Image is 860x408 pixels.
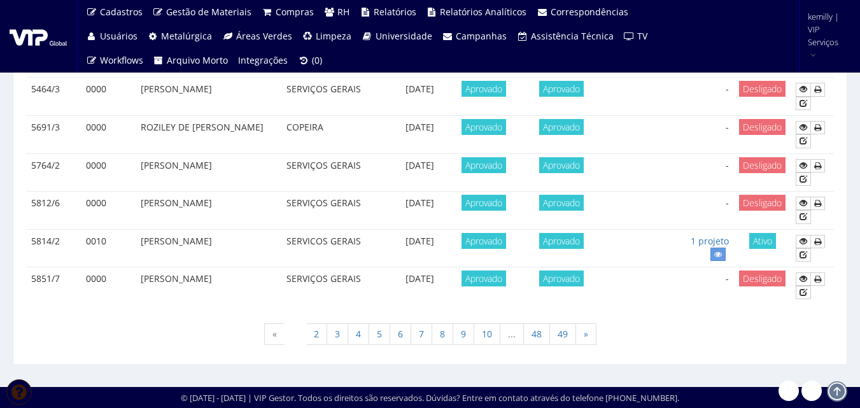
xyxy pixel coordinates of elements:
td: 5851/7 [26,267,81,304]
a: 2 [306,323,327,345]
span: kemilly | VIP Serviços [808,10,843,48]
td: SERVIÇOS GERAIS [281,192,390,230]
a: TV [619,24,653,48]
a: 9 [453,323,474,345]
span: Usuários [100,30,137,42]
span: Compras [276,6,314,18]
span: Desligado [739,195,786,211]
a: 8 [432,323,453,345]
a: (0) [293,48,327,73]
a: 48 [523,323,550,345]
td: 0000 [81,116,136,154]
td: 0000 [81,192,136,230]
span: Aprovado [462,119,506,135]
span: TV [637,30,647,42]
td: ROZILEY DE [PERSON_NAME] [136,116,281,154]
span: Desligado [739,157,786,173]
a: Próxima » [575,323,596,345]
span: Aprovado [539,233,584,249]
td: - [676,192,734,230]
span: Assistência Técnica [531,30,614,42]
span: Correspondências [551,6,628,18]
a: Metalúrgica [143,24,218,48]
td: 5691/3 [26,116,81,154]
td: - [676,116,734,154]
span: Relatórios Analíticos [440,6,526,18]
td: 5464/3 [26,78,81,116]
a: Áreas Verdes [217,24,297,48]
td: 5812/6 [26,192,81,230]
div: © [DATE] - [DATE] | VIP Gestor. Todos os direitos são reservados. Dúvidas? Entre em contato atrav... [181,392,679,404]
td: [DATE] [390,116,449,154]
a: Usuários [81,24,143,48]
span: (0) [312,54,322,66]
span: Relatórios [374,6,416,18]
td: 0000 [81,267,136,304]
span: RH [337,6,349,18]
a: 4 [348,323,369,345]
td: [PERSON_NAME] [136,229,281,267]
td: 0000 [81,153,136,192]
span: Metalúrgica [161,30,212,42]
span: 1 [285,323,306,345]
td: 5814/2 [26,229,81,267]
td: 0000 [81,78,136,116]
span: Aprovado [539,271,584,286]
span: Gestão de Materiais [166,6,251,18]
span: Campanhas [456,30,507,42]
span: Aprovado [462,81,506,97]
td: [DATE] [390,267,449,304]
a: Campanhas [437,24,512,48]
td: [DATE] [390,78,449,116]
td: - [676,153,734,192]
span: Integrações [238,54,288,66]
a: 1 projeto [691,235,729,247]
a: 6 [390,323,411,345]
a: Universidade [356,24,437,48]
span: Universidade [376,30,432,42]
td: 5764/2 [26,153,81,192]
a: 3 [327,323,348,345]
a: 10 [474,323,500,345]
a: Assistência Técnica [512,24,619,48]
span: Aprovado [539,119,584,135]
td: 0010 [81,229,136,267]
span: Ativo [749,233,776,249]
span: Aprovado [539,157,584,173]
span: Aprovado [462,157,506,173]
td: COPEIRA [281,116,390,154]
a: Integrações [233,48,293,73]
span: Cadastros [100,6,143,18]
span: Desligado [739,81,786,97]
span: Aprovado [462,233,506,249]
td: SERVIÇOS GERAIS [281,267,390,304]
td: [DATE] [390,229,449,267]
a: 5 [369,323,390,345]
img: logo [10,27,67,46]
td: [DATE] [390,153,449,192]
td: [DATE] [390,192,449,230]
td: SERVIÇOS GERAIS [281,78,390,116]
span: Desligado [739,119,786,135]
td: [PERSON_NAME] [136,267,281,304]
a: 7 [411,323,432,345]
td: SERVIÇOS GERAIS [281,153,390,192]
a: Arquivo Morto [148,48,234,73]
td: - [676,267,734,304]
span: Limpeza [316,30,351,42]
span: Aprovado [462,271,506,286]
span: Áreas Verdes [236,30,292,42]
td: [PERSON_NAME] [136,153,281,192]
a: Workflows [81,48,148,73]
span: Arquivo Morto [167,54,228,66]
span: Aprovado [539,195,584,211]
td: [PERSON_NAME] [136,192,281,230]
span: Aprovado [462,195,506,211]
span: ... [500,323,524,345]
span: Aprovado [539,81,584,97]
a: Limpeza [297,24,357,48]
span: Desligado [739,271,786,286]
a: 49 [549,323,576,345]
td: SERVICOS GERAIS [281,229,390,267]
span: Workflows [100,54,143,66]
